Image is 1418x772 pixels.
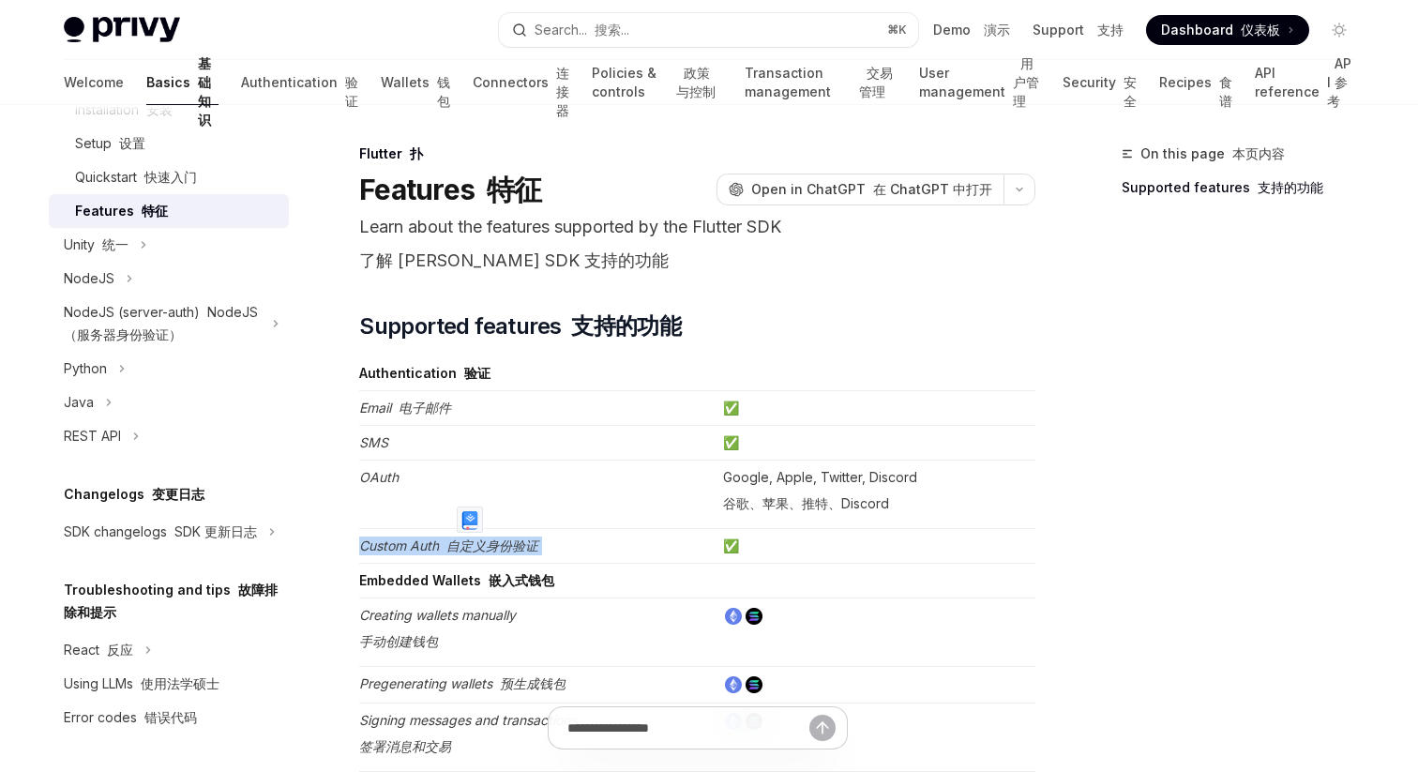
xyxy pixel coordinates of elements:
font: 交易管理 [859,65,893,99]
div: Features [75,200,168,222]
a: Features 特征 [49,194,289,228]
font: 仪表板 [1241,22,1280,38]
a: Dashboard 仪表板 [1146,15,1309,45]
font: 支持 [1097,22,1124,38]
button: React 反应 [49,633,289,667]
img: ethereum.png [725,676,742,693]
div: NodeJS [64,267,114,290]
font: 本页内容 [1232,145,1285,161]
font: 了解 [PERSON_NAME] SDK 支持的功能 [359,250,669,270]
h5: Troubleshooting and tips [64,579,289,624]
a: Authentication 验证 [241,60,358,105]
a: Demo 演示 [933,21,1010,39]
font: API 参考 [1327,55,1351,109]
font: 统一 [102,236,128,252]
a: API reference API 参考 [1255,60,1354,105]
font: 自定义身份验证 [446,537,538,553]
a: Basics 基础知识 [146,60,219,105]
em: Creating wallets manually [359,607,516,649]
button: SDK changelogs SDK 更新日志 [49,515,289,549]
font: 钱包 [437,74,450,109]
p: Learn about the features supported by the Flutter SDK [359,214,1035,281]
button: Open in ChatGPT 在 ChatGPT 中打开 [717,174,1003,205]
a: Policies & controls 政策与控制 [592,60,722,105]
font: 设置 [119,135,145,151]
span: Supported features [359,311,681,341]
button: REST API [49,419,289,453]
div: Quickstart [75,166,197,189]
em: SMS [359,434,388,450]
em: Email [359,400,451,416]
div: Java [64,391,94,414]
div: SDK changelogs [64,521,257,543]
a: Support 支持 [1033,21,1124,39]
font: 反应 [107,642,133,658]
td: ✅ [716,391,1035,426]
font: 特征 [487,173,542,206]
font: 电子邮件 [399,400,451,416]
span: ⌘ K [887,23,907,38]
span: Open in ChatGPT [751,180,992,199]
div: Search... [535,19,629,41]
span: On this page [1140,143,1285,165]
em: Pregenerating wallets [359,675,566,691]
font: 食谱 [1219,74,1232,109]
a: Welcome [64,60,124,105]
font: 验证 [464,365,490,381]
a: Wallets 钱包 [381,60,450,105]
font: 政策与控制 [676,65,716,99]
a: Setup 设置 [49,127,289,160]
td: ✅ [716,426,1035,461]
span: Dashboard [1161,21,1280,39]
font: 支持的功能 [1258,179,1323,195]
img: ethereum.png [725,608,742,625]
div: NodeJS (server-auth) [64,301,261,346]
font: 特征 [142,203,168,219]
font: 搜索... [595,22,629,38]
font: 验证 [345,74,358,109]
a: Recipes 食谱 [1159,60,1232,105]
button: Java [49,386,289,419]
font: 预生成钱包 [500,675,566,691]
font: 快速入门 [144,169,197,185]
font: 安全 [1124,74,1137,109]
font: 用户管理 [1013,55,1039,109]
font: SDK 更新日志 [174,523,257,539]
div: REST API [64,425,121,447]
a: Connectors 连接器 [473,60,569,105]
a: Transaction management 交易管理 [745,60,897,105]
a: Error codes 错误代码 [49,701,289,734]
img: solana.png [746,676,762,693]
button: Python [49,352,289,386]
img: solana.png [746,608,762,625]
font: 错误代码 [144,709,197,725]
input: Ask a question... [567,707,809,749]
button: Unity 统一 [49,228,289,262]
a: Supported features 支持的功能 [1122,173,1369,203]
font: 在 ChatGPT 中打开 [873,181,992,197]
font: 连接器 [556,65,569,118]
button: NodeJS [49,262,289,295]
div: Using LLMs [64,673,219,695]
a: Security 安全 [1063,60,1137,105]
font: 谷歌、苹果、推特、Discord [723,495,889,511]
div: Unity [64,234,128,256]
font: 扑 [410,145,423,161]
font: 演示 [984,22,1010,38]
button: Send message [809,715,836,741]
td: ✅ [716,529,1035,564]
em: OAuth [359,469,399,485]
strong: Authentication [359,365,490,381]
font: 手动创建钱包 [359,633,438,649]
h1: Features [359,173,541,206]
button: Toggle dark mode [1324,15,1354,45]
div: React [64,639,133,661]
div: Setup [75,132,145,155]
em: Custom Auth [359,537,538,553]
a: User management 用户管理 [919,60,1040,105]
font: 变更日志 [152,486,204,502]
font: 支持的功能 [571,312,681,340]
td: Google, Apple, Twitter, Discord [716,461,1035,529]
strong: Embedded Wallets [359,572,554,588]
font: 嵌入式钱包 [489,572,554,588]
